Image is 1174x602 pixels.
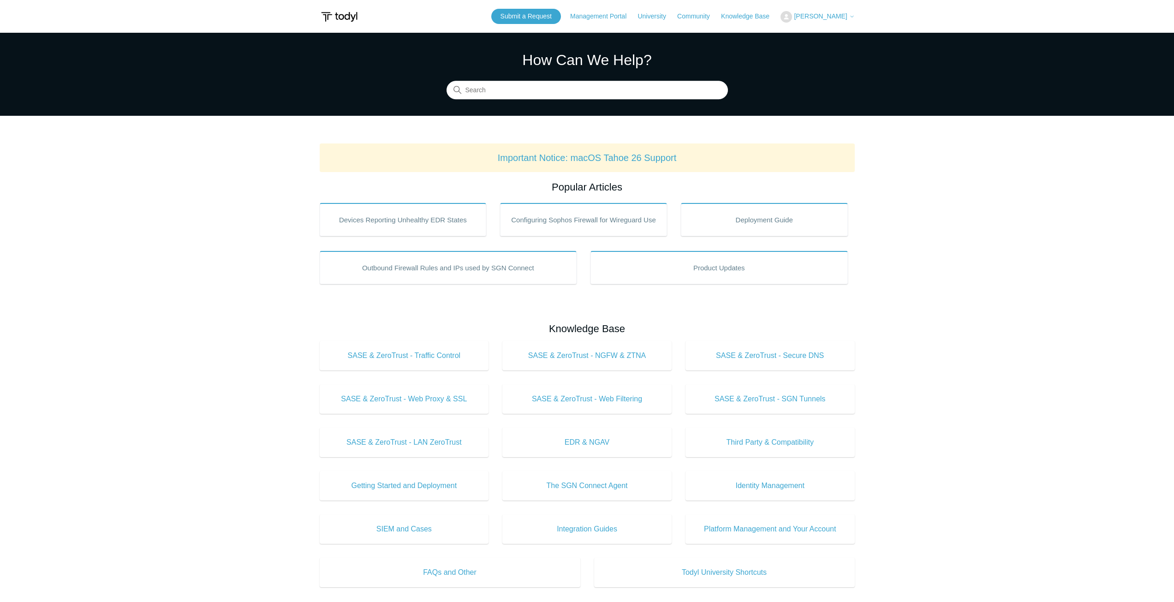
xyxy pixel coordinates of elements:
[516,437,658,448] span: EDR & NGAV
[320,514,489,544] a: SIEM and Cases
[677,12,719,21] a: Community
[594,558,855,587] a: Todyl University Shortcuts
[516,393,658,405] span: SASE & ZeroTrust - Web Filtering
[320,428,489,457] a: SASE & ZeroTrust - LAN ZeroTrust
[320,341,489,370] a: SASE & ZeroTrust - Traffic Control
[685,384,855,414] a: SASE & ZeroTrust - SGN Tunnels
[320,321,855,336] h2: Knowledge Base
[699,480,841,491] span: Identity Management
[320,558,580,587] a: FAQs and Other
[502,471,672,501] a: The SGN Connect Agent
[334,350,475,361] span: SASE & ZeroTrust - Traffic Control
[685,341,855,370] a: SASE & ZeroTrust - Secure DNS
[491,9,561,24] a: Submit a Request
[699,393,841,405] span: SASE & ZeroTrust - SGN Tunnels
[502,514,672,544] a: Integration Guides
[516,524,658,535] span: Integration Guides
[685,514,855,544] a: Platform Management and Your Account
[334,437,475,448] span: SASE & ZeroTrust - LAN ZeroTrust
[502,341,672,370] a: SASE & ZeroTrust - NGFW & ZTNA
[320,384,489,414] a: SASE & ZeroTrust - Web Proxy & SSL
[498,153,677,163] a: Important Notice: macOS Tahoe 26 Support
[699,437,841,448] span: Third Party & Compatibility
[334,393,475,405] span: SASE & ZeroTrust - Web Proxy & SSL
[334,480,475,491] span: Getting Started and Deployment
[570,12,636,21] a: Management Portal
[320,179,855,195] h2: Popular Articles
[681,203,848,236] a: Deployment Guide
[502,384,672,414] a: SASE & ZeroTrust - Web Filtering
[320,251,577,284] a: Outbound Firewall Rules and IPs used by SGN Connect
[608,567,841,578] span: Todyl University Shortcuts
[721,12,779,21] a: Knowledge Base
[502,428,672,457] a: EDR & NGAV
[447,49,728,71] h1: How Can We Help?
[320,203,487,236] a: Devices Reporting Unhealthy EDR States
[334,524,475,535] span: SIEM and Cases
[516,480,658,491] span: The SGN Connect Agent
[500,203,667,236] a: Configuring Sophos Firewall for Wireguard Use
[590,251,848,284] a: Product Updates
[699,350,841,361] span: SASE & ZeroTrust - Secure DNS
[781,11,854,23] button: [PERSON_NAME]
[320,471,489,501] a: Getting Started and Deployment
[685,471,855,501] a: Identity Management
[685,428,855,457] a: Third Party & Compatibility
[516,350,658,361] span: SASE & ZeroTrust - NGFW & ZTNA
[447,81,728,100] input: Search
[699,524,841,535] span: Platform Management and Your Account
[334,567,566,578] span: FAQs and Other
[320,8,359,25] img: Todyl Support Center Help Center home page
[638,12,675,21] a: University
[794,12,847,20] span: [PERSON_NAME]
